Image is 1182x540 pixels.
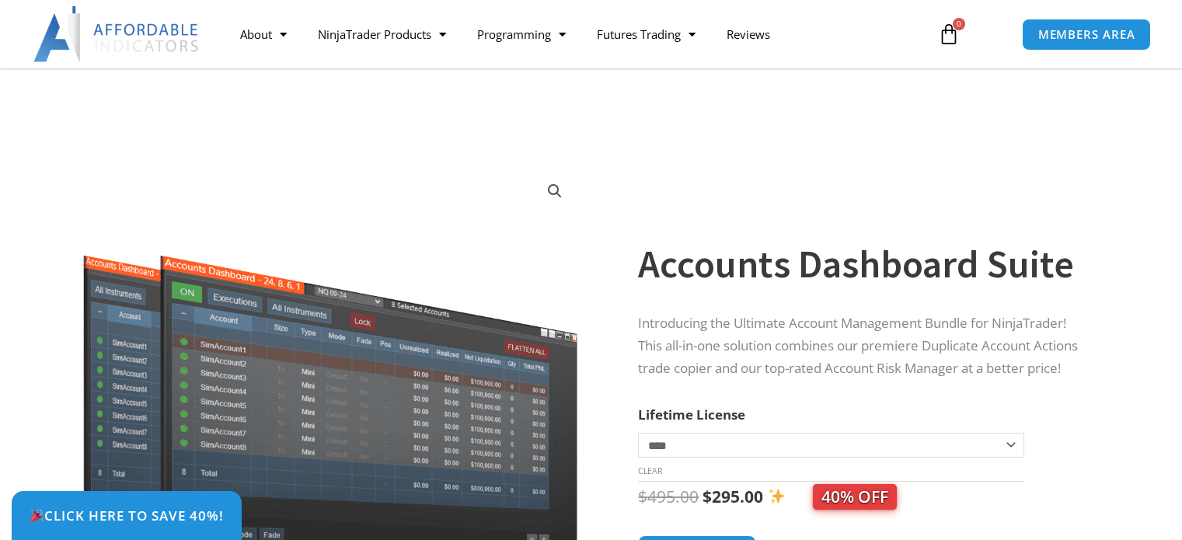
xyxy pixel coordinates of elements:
span: 40% OFF [813,484,897,510]
a: MEMBERS AREA [1022,19,1152,51]
img: 🎉 [30,509,44,522]
a: 0 [915,12,983,57]
a: View full-screen image gallery [541,177,569,205]
a: Futures Trading [581,16,711,52]
span: $ [703,486,712,507]
bdi: 295.00 [703,486,763,507]
a: About [225,16,302,52]
a: 🎉Click Here to save 40%! [12,491,242,540]
p: Introducing the Ultimate Account Management Bundle for NinjaTrader! This all-in-one solution comb... [638,312,1092,380]
span: MEMBERS AREA [1038,29,1135,40]
bdi: 495.00 [638,486,699,507]
nav: Menu [225,16,922,52]
h1: Accounts Dashboard Suite [638,237,1092,291]
img: LogoAI | Affordable Indicators – NinjaTrader [33,6,200,62]
img: ✨ [769,488,785,504]
a: NinjaTrader Products [302,16,462,52]
span: $ [638,486,647,507]
label: Lifetime License [638,406,745,423]
a: Reviews [711,16,786,52]
a: Programming [462,16,581,52]
span: 0 [953,18,965,30]
a: Clear options [638,465,662,476]
span: Click Here to save 40%! [30,509,224,522]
